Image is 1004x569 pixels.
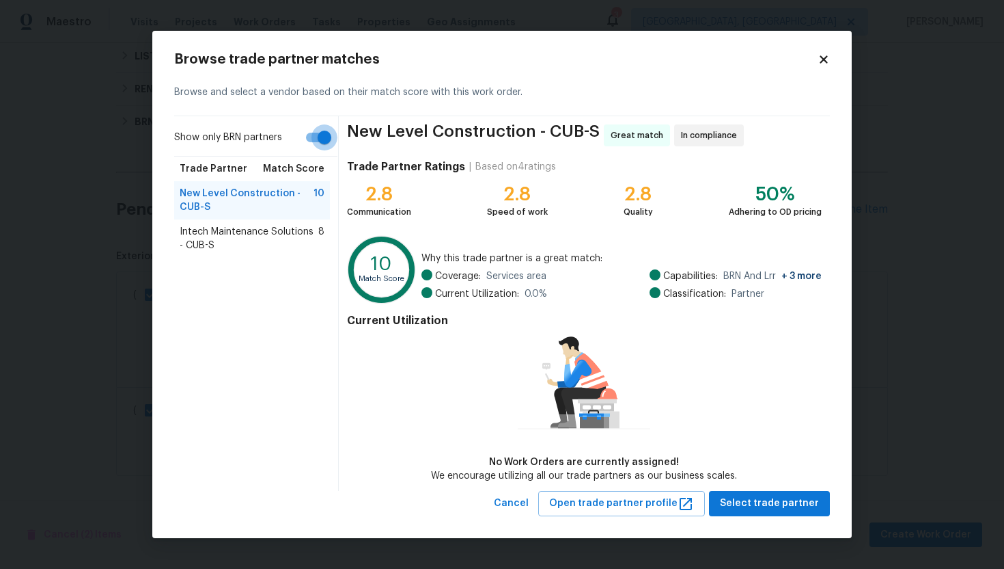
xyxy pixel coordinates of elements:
[486,269,546,283] span: Services area
[465,160,475,174] div: |
[347,160,465,174] h4: Trade Partner Ratings
[709,491,830,516] button: Select trade partner
[435,287,519,301] span: Current Utilization:
[174,69,830,116] div: Browse and select a vendor based on their match score with this work order.
[538,491,705,516] button: Open trade partner profile
[313,187,324,214] span: 10
[174,131,282,145] span: Show only BRN partners
[431,455,737,469] div: No Work Orders are currently assigned!
[371,254,392,274] text: 10
[263,162,324,176] span: Match Score
[549,495,694,512] span: Open trade partner profile
[494,495,529,512] span: Cancel
[318,225,324,252] span: 8
[475,160,556,174] div: Based on 4 ratings
[435,269,481,283] span: Coverage:
[180,162,247,176] span: Trade Partner
[347,314,822,328] h4: Current Utilization
[729,187,822,201] div: 50%
[487,187,548,201] div: 2.8
[347,205,411,219] div: Communication
[720,495,819,512] span: Select trade partner
[729,205,822,219] div: Adhering to OD pricing
[421,252,822,265] span: Why this trade partner is a great match:
[681,129,742,142] span: In compliance
[731,287,764,301] span: Partner
[347,187,411,201] div: 2.8
[174,53,818,66] h2: Browse trade partner matches
[723,269,822,283] span: BRN And Lrr
[180,225,318,252] span: Intech Maintenance Solutions - CUB-S
[431,469,737,483] div: We encourage utilizing all our trade partners as our business scales.
[624,205,653,219] div: Quality
[624,187,653,201] div: 2.8
[488,491,534,516] button: Cancel
[359,276,404,283] text: Match Score
[487,205,548,219] div: Speed of work
[525,287,547,301] span: 0.0 %
[611,129,669,142] span: Great match
[347,124,600,146] span: New Level Construction - CUB-S
[180,187,313,214] span: New Level Construction - CUB-S
[663,269,718,283] span: Capabilities:
[663,287,726,301] span: Classification:
[781,272,822,281] span: + 3 more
